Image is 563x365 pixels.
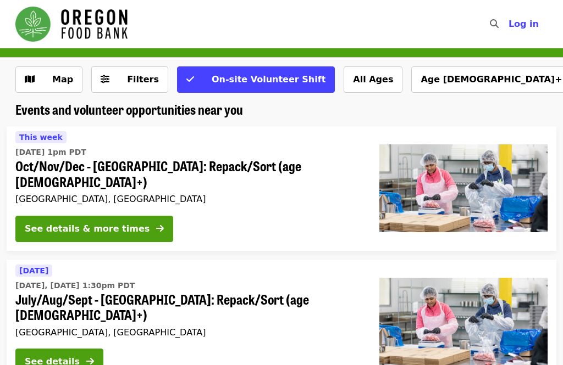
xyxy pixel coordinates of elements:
[15,147,86,158] time: [DATE] 1pm PDT
[490,19,499,29] i: search icon
[15,216,173,242] button: See details & more times
[186,74,194,85] i: check icon
[15,280,135,291] time: [DATE], [DATE] 1:30pm PDT
[15,99,243,119] span: Events and volunteer opportunities near you
[15,7,128,42] img: Oregon Food Bank - Home
[177,66,335,93] button: On-site Volunteer Shift
[15,158,362,190] span: Oct/Nov/Dec - [GEOGRAPHIC_DATA]: Repack/Sort (age [DEMOGRAPHIC_DATA]+)
[212,74,325,85] span: On-site Volunteer Shift
[509,19,539,29] span: Log in
[344,66,402,93] button: All Ages
[500,13,548,35] button: Log in
[19,133,63,142] span: This week
[15,194,362,204] div: [GEOGRAPHIC_DATA], [GEOGRAPHIC_DATA]
[25,74,35,85] i: map icon
[15,291,362,323] span: July/Aug/Sept - [GEOGRAPHIC_DATA]: Repack/Sort (age [DEMOGRAPHIC_DATA]+)
[505,11,514,37] input: Search
[7,126,556,251] a: See details for "Oct/Nov/Dec - Beaverton: Repack/Sort (age 10+)"
[127,74,159,85] span: Filters
[101,74,109,85] i: sliders-h icon
[91,66,168,93] button: Filters (0 selected)
[156,223,164,234] i: arrow-right icon
[25,222,150,235] div: See details & more times
[52,74,73,85] span: Map
[379,144,548,232] img: Oct/Nov/Dec - Beaverton: Repack/Sort (age 10+) organized by Oregon Food Bank
[19,266,48,275] span: [DATE]
[15,66,82,93] button: Show map view
[15,327,362,338] div: [GEOGRAPHIC_DATA], [GEOGRAPHIC_DATA]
